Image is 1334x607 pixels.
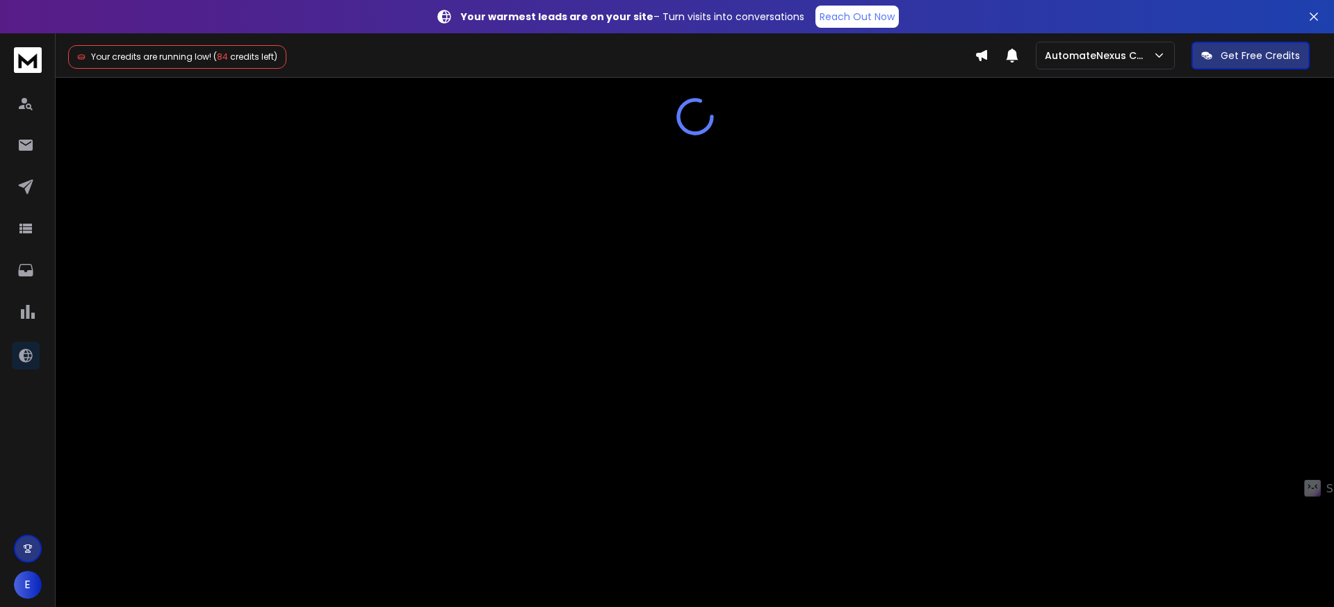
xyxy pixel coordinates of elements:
img: logo [14,47,42,73]
strong: Your warmest leads are on your site [461,10,653,24]
button: E [14,571,42,599]
span: Your credits are running low! [91,51,211,63]
span: 84 [217,51,228,63]
p: Reach Out Now [820,10,895,24]
p: Get Free Credits [1221,49,1300,63]
span: ( credits left) [213,51,277,63]
button: Get Free Credits [1191,42,1310,69]
p: AutomateNexus CRM [1045,49,1153,63]
a: Reach Out Now [815,6,899,28]
p: – Turn visits into conversations [461,10,804,24]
